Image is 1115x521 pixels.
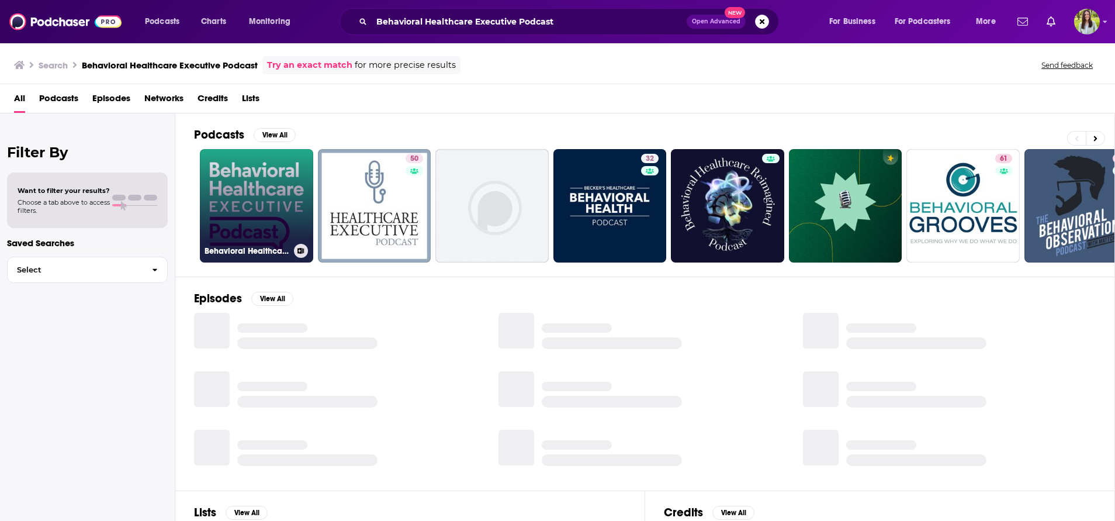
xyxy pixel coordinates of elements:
[646,153,654,165] span: 32
[1074,9,1100,34] button: Show profile menu
[318,149,431,263] a: 50
[198,89,228,113] a: Credits
[251,292,293,306] button: View All
[1038,60,1096,70] button: Send feedback
[895,13,951,30] span: For Podcasters
[664,505,754,520] a: CreditsView All
[976,13,996,30] span: More
[193,12,233,31] a: Charts
[641,154,659,163] a: 32
[1074,9,1100,34] img: User Profile
[39,89,78,113] a: Podcasts
[7,257,168,283] button: Select
[1000,153,1007,165] span: 61
[968,12,1010,31] button: open menu
[82,60,258,71] h3: Behavioral Healthcare Executive Podcast
[254,128,296,142] button: View All
[829,13,875,30] span: For Business
[406,154,423,163] a: 50
[1074,9,1100,34] span: Logged in as meaghanyoungblood
[664,505,703,520] h2: Credits
[194,127,296,142] a: PodcastsView All
[194,127,244,142] h2: Podcasts
[7,237,168,249] p: Saved Searches
[242,89,259,113] a: Lists
[194,505,268,520] a: ListsView All
[249,13,290,30] span: Monitoring
[144,89,183,113] a: Networks
[39,60,68,71] h3: Search
[887,12,968,31] button: open menu
[137,12,195,31] button: open menu
[906,149,1020,263] a: 61
[9,11,122,33] img: Podchaser - Follow, Share and Rate Podcasts
[725,7,746,18] span: New
[145,13,179,30] span: Podcasts
[201,13,226,30] span: Charts
[995,154,1012,163] a: 61
[7,144,168,161] h2: Filter By
[8,266,143,274] span: Select
[18,198,110,215] span: Choose a tab above to access filters.
[226,506,268,520] button: View All
[200,149,313,263] a: Behavioral Healthcare Executive Podcast
[351,8,790,35] div: Search podcasts, credits, & more...
[18,187,110,195] span: Want to filter your results?
[205,246,289,256] h3: Behavioral Healthcare Executive Podcast
[194,291,242,306] h2: Episodes
[1042,12,1060,32] a: Show notifications dropdown
[687,15,746,29] button: Open AdvancedNew
[267,58,352,72] a: Try an exact match
[92,89,130,113] a: Episodes
[821,12,890,31] button: open menu
[712,506,754,520] button: View All
[194,505,216,520] h2: Lists
[553,149,667,263] a: 32
[410,153,418,165] span: 50
[355,58,456,72] span: for more precise results
[692,19,740,25] span: Open Advanced
[1013,12,1033,32] a: Show notifications dropdown
[372,12,687,31] input: Search podcasts, credits, & more...
[14,89,25,113] a: All
[194,291,293,306] a: EpisodesView All
[241,12,306,31] button: open menu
